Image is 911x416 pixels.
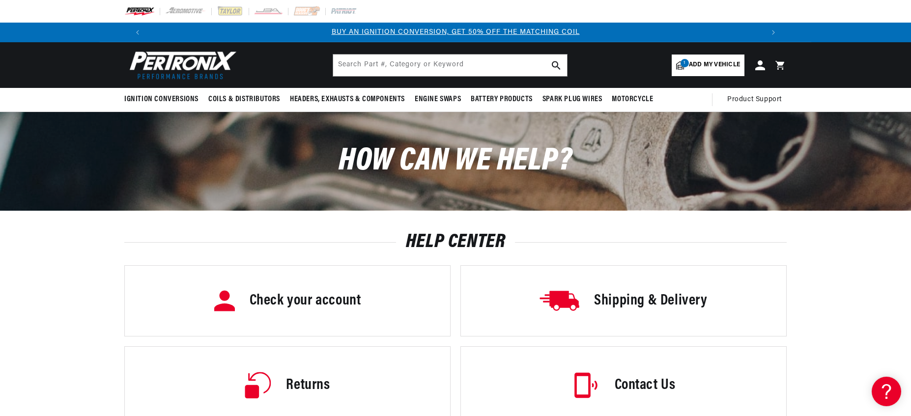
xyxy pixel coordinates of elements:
span: Add my vehicle [689,60,740,70]
img: Shipping & Delivery [540,291,579,311]
button: Translation missing: en.sections.announcements.previous_announcement [128,23,147,42]
h3: Returns [286,375,330,396]
button: search button [545,55,567,76]
summary: Spark Plug Wires [538,88,607,111]
a: 1Add my vehicle [672,55,744,76]
span: Spark Plug Wires [542,94,602,105]
h3: Check your account [250,291,361,311]
summary: Battery Products [466,88,538,111]
img: Contact Us [572,371,600,399]
span: 1 [681,59,689,67]
a: Check your account Check your account [124,265,451,336]
summary: Coils & Distributors [203,88,285,111]
a: Shipping & Delivery Shipping & Delivery [460,265,787,336]
span: Battery Products [471,94,533,105]
slideshow-component: Translation missing: en.sections.announcements.announcement_bar [100,23,811,42]
a: BUY AN IGNITION CONVERSION, GET 50% OFF THE MATCHING COIL [332,28,580,36]
summary: Engine Swaps [410,88,466,111]
summary: Motorcycle [607,88,658,111]
img: Returns [245,372,271,399]
img: Check your account [214,290,235,311]
img: Pertronix [124,48,237,82]
summary: Product Support [727,88,787,111]
span: Headers, Exhausts & Components [290,94,405,105]
span: Coils & Distributors [208,94,280,105]
span: Product Support [727,94,782,105]
div: Announcement [147,27,764,38]
span: Engine Swaps [415,94,461,105]
h3: Contact Us [615,375,676,396]
span: How can we help? [339,145,572,177]
input: Search Part #, Category or Keyword [333,55,567,76]
div: 1 of 3 [147,27,764,38]
h3: Shipping & Delivery [594,291,707,311]
span: Motorcycle [612,94,653,105]
h2: Help Center [124,234,787,250]
summary: Ignition Conversions [124,88,203,111]
button: Translation missing: en.sections.announcements.next_announcement [764,23,783,42]
span: Ignition Conversions [124,94,199,105]
summary: Headers, Exhausts & Components [285,88,410,111]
